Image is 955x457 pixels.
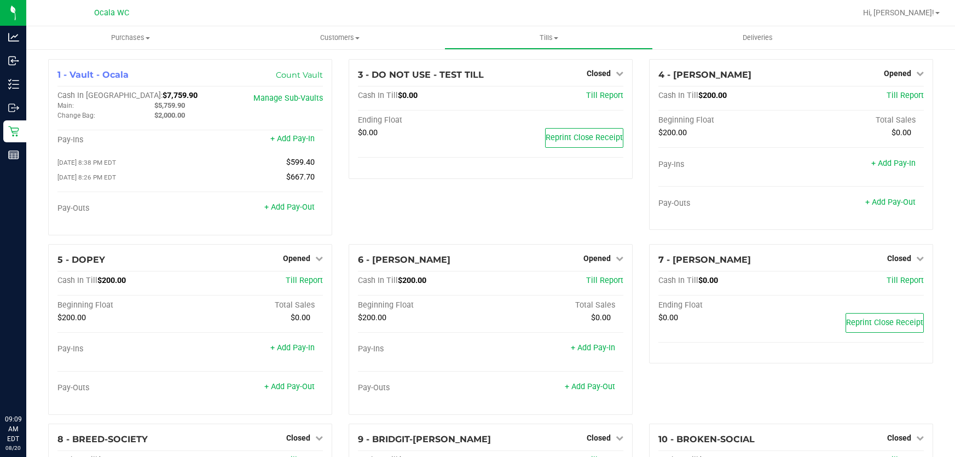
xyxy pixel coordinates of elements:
span: Closed [286,433,310,442]
a: Tills [444,26,653,49]
p: 08/20 [5,444,21,452]
a: Customers [235,26,444,49]
span: Deliveries [728,33,788,43]
a: + Add Pay-In [270,134,315,143]
span: 5 - DOPEY [57,254,105,265]
span: Customers [236,33,444,43]
span: $0.00 [892,128,911,137]
span: [DATE] 8:38 PM EDT [57,159,116,166]
div: Pay-Ins [57,135,190,145]
span: 10 - BROKEN-SOCIAL [658,434,755,444]
span: Change Bag: [57,112,95,119]
span: [DATE] 8:26 PM EDT [57,173,116,181]
span: $200.00 [698,91,727,100]
a: + Add Pay-Out [565,382,615,391]
div: Ending Float [658,300,791,310]
span: Ocala WC [94,8,129,18]
a: Deliveries [653,26,862,49]
span: Closed [587,433,611,442]
span: Reprint Close Receipt [846,318,923,327]
span: $200.00 [97,276,126,285]
span: $200.00 [57,313,86,322]
a: + Add Pay-In [571,343,615,352]
span: 8 - BREED-SOCIETY [57,434,148,444]
span: 1 - Vault - Ocala [57,70,129,80]
inline-svg: Inventory [8,79,19,90]
span: 3 - DO NOT USE - TEST TILL [358,70,484,80]
a: + Add Pay-Out [264,382,315,391]
span: $0.00 [591,313,611,322]
span: $7,759.90 [163,91,198,100]
button: Reprint Close Receipt [846,313,924,333]
span: Opened [884,69,911,78]
div: Pay-Outs [358,383,490,393]
span: Purchases [26,33,235,43]
div: Beginning Float [57,300,190,310]
span: $667.70 [286,172,315,182]
div: Total Sales [791,115,923,125]
span: 4 - [PERSON_NAME] [658,70,751,80]
div: Pay-Ins [57,344,190,354]
span: $2,000.00 [154,111,185,119]
span: Cash In Till [658,276,698,285]
button: Reprint Close Receipt [545,128,623,148]
inline-svg: Retail [8,126,19,137]
inline-svg: Analytics [8,32,19,43]
span: Cash In Till [658,91,698,100]
inline-svg: Inbound [8,55,19,66]
div: Pay-Ins [358,344,490,354]
span: Till Report [887,276,924,285]
span: Hi, [PERSON_NAME]! [863,8,934,17]
div: Pay-Outs [658,199,791,209]
span: Closed [587,69,611,78]
div: Total Sales [190,300,322,310]
span: Opened [583,254,611,263]
span: $200.00 [358,313,386,322]
span: 9 - BRIDGIT-[PERSON_NAME] [358,434,491,444]
a: + Add Pay-Out [264,203,315,212]
span: Cash In Till [57,276,97,285]
div: Pay-Ins [658,160,791,170]
span: Cash In Till [358,91,398,100]
a: + Add Pay-In [871,159,916,168]
span: Closed [887,433,911,442]
span: Opened [283,254,310,263]
span: $0.00 [658,313,678,322]
span: $0.00 [698,276,718,285]
span: $200.00 [658,128,687,137]
a: Till Report [586,276,623,285]
span: $0.00 [291,313,310,322]
span: Tills [445,33,653,43]
a: + Add Pay-In [270,343,315,352]
div: Pay-Outs [57,204,190,213]
inline-svg: Outbound [8,102,19,113]
div: Beginning Float [658,115,791,125]
div: Beginning Float [358,300,490,310]
div: Total Sales [490,300,623,310]
span: 6 - [PERSON_NAME] [358,254,450,265]
a: Till Report [887,91,924,100]
span: Reprint Close Receipt [546,133,623,142]
span: $200.00 [398,276,426,285]
p: 09:09 AM EDT [5,414,21,444]
a: Till Report [286,276,323,285]
span: Cash In Till [358,276,398,285]
a: + Add Pay-Out [865,198,916,207]
span: Main: [57,102,74,109]
a: Manage Sub-Vaults [253,94,323,103]
span: $0.00 [398,91,418,100]
span: 7 - [PERSON_NAME] [658,254,751,265]
span: Closed [887,254,911,263]
span: $599.40 [286,158,315,167]
span: $0.00 [358,128,378,137]
a: Till Report [586,91,623,100]
inline-svg: Reports [8,149,19,160]
a: Count Vault [276,70,323,80]
div: Pay-Outs [57,383,190,393]
a: Purchases [26,26,235,49]
span: $5,759.90 [154,101,185,109]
